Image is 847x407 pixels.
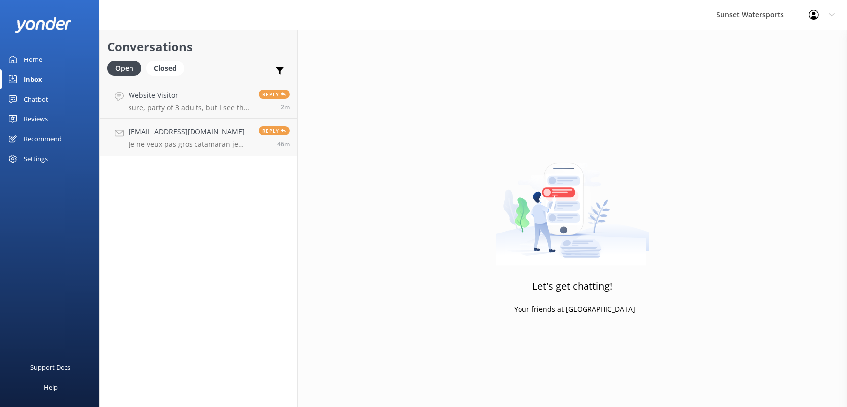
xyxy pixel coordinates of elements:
[532,278,612,294] h3: Let's get chatting!
[259,126,290,135] span: Reply
[24,149,48,169] div: Settings
[24,50,42,69] div: Home
[146,62,189,73] a: Closed
[100,82,297,119] a: Website Visitorsure, party of 3 adults, but I see the small boats only take 2. guessing it means ...
[107,62,146,73] a: Open
[31,357,71,377] div: Support Docs
[129,140,251,149] p: Je ne veux pas gros catamaran je veux pédalo avec moteur
[146,61,184,76] div: Closed
[259,90,290,99] span: Reply
[129,126,251,137] h4: [EMAIL_ADDRESS][DOMAIN_NAME]
[496,142,649,266] img: artwork of a man stealing a conversation from at giant smartphone
[129,90,251,101] h4: Website Visitor
[107,61,141,76] div: Open
[281,103,290,111] span: Sep 02 2025 11:07am (UTC -05:00) America/Cancun
[100,119,297,156] a: [EMAIL_ADDRESS][DOMAIN_NAME]Je ne veux pas gros catamaran je veux pédalo avec moteurReply46m
[510,304,635,315] p: - Your friends at [GEOGRAPHIC_DATA]
[24,89,48,109] div: Chatbot
[44,377,58,397] div: Help
[129,103,251,112] p: sure, party of 3 adults, but I see the small boats only take 2. guessing it means need to book 2 ...
[107,37,290,56] h2: Conversations
[24,109,48,129] div: Reviews
[24,69,42,89] div: Inbox
[15,17,72,33] img: yonder-white-logo.png
[277,140,290,148] span: Sep 02 2025 10:23am (UTC -05:00) America/Cancun
[24,129,62,149] div: Recommend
